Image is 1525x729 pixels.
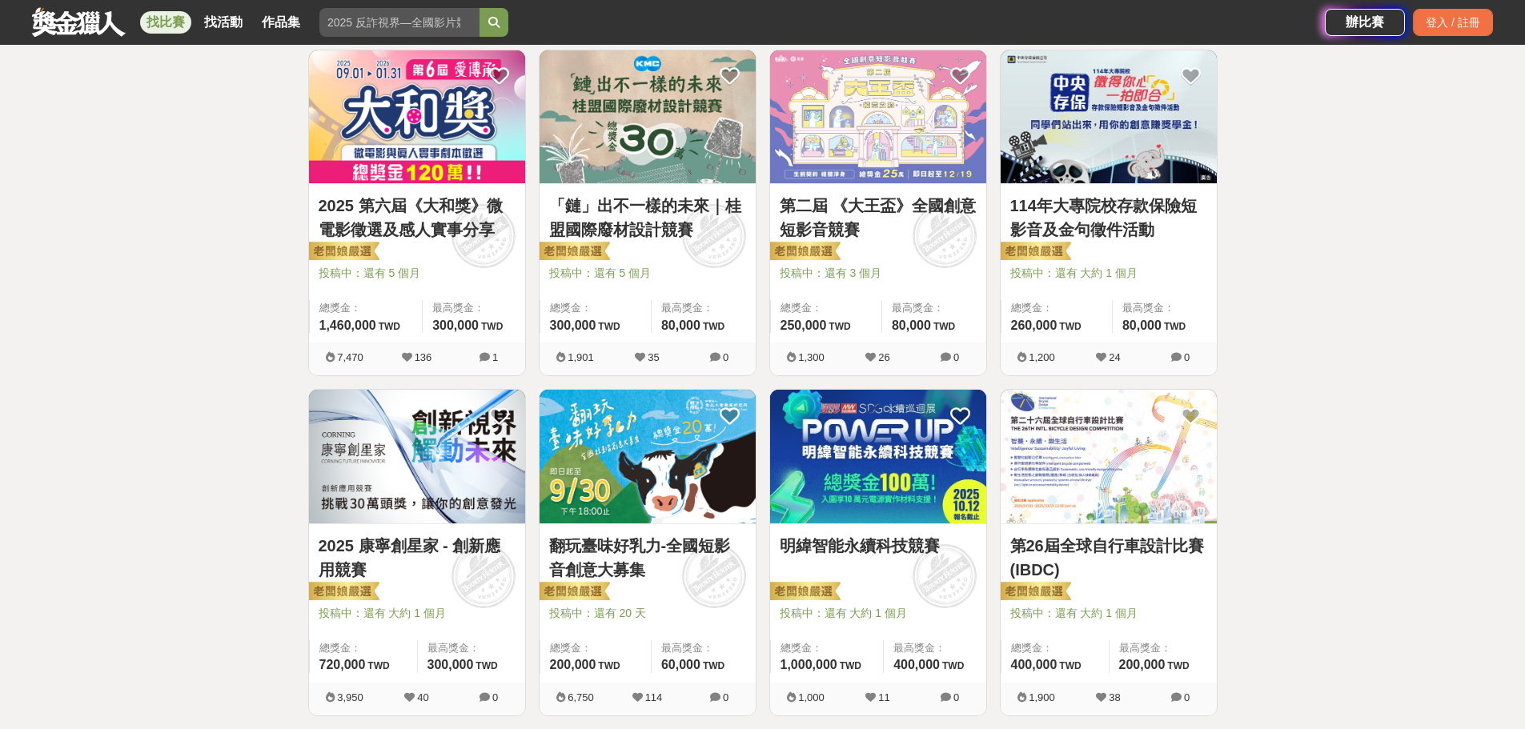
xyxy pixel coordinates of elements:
[878,351,889,363] span: 26
[893,640,976,656] span: 最高獎金：
[427,658,474,671] span: 300,000
[549,534,746,582] a: 翻玩臺味好乳力-全國短影音創意大募集
[893,658,940,671] span: 400,000
[417,691,428,703] span: 40
[337,351,363,363] span: 7,470
[1119,658,1166,671] span: 200,000
[997,581,1071,603] img: 老闆娘嚴選
[1011,640,1099,656] span: 總獎金：
[1010,194,1207,242] a: 114年大專院校存款保險短影音及金句徵件活動
[892,318,931,332] span: 80,000
[1167,660,1189,671] span: TWD
[1011,658,1057,671] span: 400,000
[781,318,827,332] span: 250,000
[598,321,620,332] span: TWD
[840,660,861,671] span: TWD
[550,640,641,656] span: 總獎金：
[306,241,379,263] img: 老闆娘嚴選
[140,11,191,34] a: 找比賽
[319,265,516,282] span: 投稿中：還有 5 個月
[767,241,841,263] img: 老闆娘嚴選
[568,691,594,703] span: 6,750
[319,534,516,582] a: 2025 康寧創星家 - 創新應用競賽
[1001,50,1217,184] img: Cover Image
[1029,351,1055,363] span: 1,200
[337,691,363,703] span: 3,950
[953,691,959,703] span: 0
[550,658,596,671] span: 200,000
[942,660,964,671] span: TWD
[767,581,841,603] img: 老闆娘嚴選
[540,390,756,523] img: Cover Image
[1122,300,1207,316] span: 最高獎金：
[540,50,756,185] a: Cover Image
[1325,9,1405,36] a: 辦比賽
[492,691,498,703] span: 0
[319,318,376,332] span: 1,460,000
[432,300,515,316] span: 最高獎金：
[415,351,432,363] span: 136
[1010,605,1207,622] span: 投稿中：還有 大約 1 個月
[549,194,746,242] a: 「鏈」出不一樣的未來｜桂盟國際廢材設計競賽
[319,640,407,656] span: 總獎金：
[770,390,986,523] img: Cover Image
[550,300,641,316] span: 總獎金：
[1119,640,1207,656] span: 最高獎金：
[661,318,700,332] span: 80,000
[1001,390,1217,523] img: Cover Image
[319,8,480,37] input: 2025 反詐視界—全國影片競賽
[568,351,594,363] span: 1,901
[492,351,498,363] span: 1
[255,11,307,34] a: 作品集
[648,351,659,363] span: 35
[309,390,525,523] img: Cover Image
[427,640,516,656] span: 最高獎金：
[933,321,955,332] span: TWD
[598,660,620,671] span: TWD
[319,605,516,622] span: 投稿中：還有 大約 1 個月
[770,50,986,184] img: Cover Image
[540,50,756,184] img: Cover Image
[367,660,389,671] span: TWD
[1010,265,1207,282] span: 投稿中：還有 大約 1 個月
[306,581,379,603] img: 老闆娘嚴選
[309,50,525,185] a: Cover Image
[432,318,479,332] span: 300,000
[1010,534,1207,582] a: 第26屆全球自行車設計比賽(IBDC)
[1011,318,1057,332] span: 260,000
[997,241,1071,263] img: 老闆娘嚴選
[319,194,516,242] a: 2025 第六屆《大和獎》微電影徵選及感人實事分享
[198,11,249,34] a: 找活動
[703,321,724,332] span: TWD
[878,691,889,703] span: 11
[309,50,525,184] img: Cover Image
[536,581,610,603] img: 老闆娘嚴選
[781,300,872,316] span: 總獎金：
[661,640,746,656] span: 最高獎金：
[1011,300,1102,316] span: 總獎金：
[1164,321,1186,332] span: TWD
[723,351,728,363] span: 0
[780,534,977,558] a: 明緯智能永續科技競賽
[798,691,825,703] span: 1,000
[780,194,977,242] a: 第二屆 《大王盃》全國創意短影音競賽
[723,691,728,703] span: 0
[1122,318,1162,332] span: 80,000
[481,321,503,332] span: TWD
[953,351,959,363] span: 0
[1184,351,1190,363] span: 0
[798,351,825,363] span: 1,300
[319,658,366,671] span: 720,000
[1029,691,1055,703] span: 1,900
[780,605,977,622] span: 投稿中：還有 大約 1 個月
[550,318,596,332] span: 300,000
[645,691,663,703] span: 114
[703,660,724,671] span: TWD
[781,658,837,671] span: 1,000,000
[1109,351,1120,363] span: 24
